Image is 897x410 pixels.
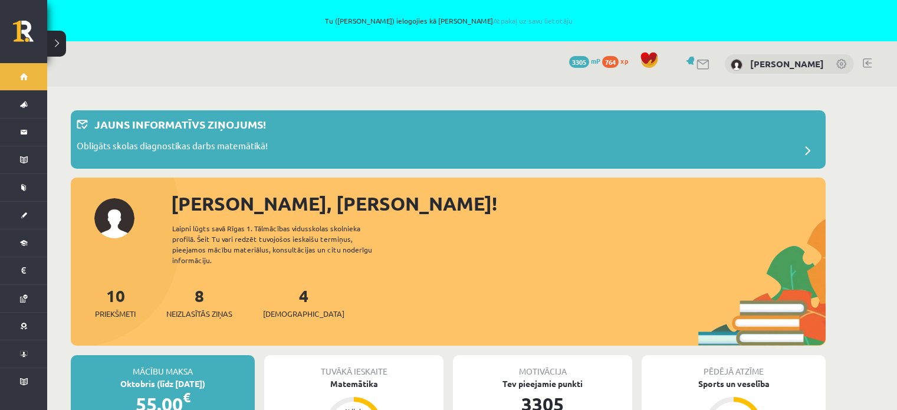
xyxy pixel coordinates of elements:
[71,355,255,378] div: Mācību maksa
[166,285,232,320] a: 8Neizlasītās ziņas
[71,378,255,390] div: Oktobris (līdz [DATE])
[263,285,344,320] a: 4[DEMOGRAPHIC_DATA]
[166,308,232,320] span: Neizlasītās ziņas
[13,21,47,50] a: Rīgas 1. Tālmācības vidusskola
[171,189,826,218] div: [PERSON_NAME], [PERSON_NAME]!
[642,378,826,390] div: Sports un veselība
[642,355,826,378] div: Pēdējā atzīme
[569,56,600,65] a: 3305 mP
[620,56,628,65] span: xp
[569,56,589,68] span: 3305
[493,16,573,25] a: Atpakaļ uz savu lietotāju
[602,56,634,65] a: 764 xp
[453,355,632,378] div: Motivācija
[264,355,443,378] div: Tuvākā ieskaite
[95,308,136,320] span: Priekšmeti
[453,378,632,390] div: Tev pieejamie punkti
[183,389,190,406] span: €
[77,139,268,156] p: Obligāts skolas diagnostikas darbs matemātikā!
[602,56,619,68] span: 764
[263,308,344,320] span: [DEMOGRAPHIC_DATA]
[90,17,807,24] span: Tu ([PERSON_NAME]) ielogojies kā [PERSON_NAME]
[94,116,266,132] p: Jauns informatīvs ziņojums!
[77,116,820,163] a: Jauns informatīvs ziņojums! Obligāts skolas diagnostikas darbs matemātikā!
[591,56,600,65] span: mP
[750,58,824,70] a: [PERSON_NAME]
[95,285,136,320] a: 10Priekšmeti
[731,59,742,71] img: Amanda Lorberga
[172,223,393,265] div: Laipni lūgts savā Rīgas 1. Tālmācības vidusskolas skolnieka profilā. Šeit Tu vari redzēt tuvojošo...
[264,378,443,390] div: Matemātika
